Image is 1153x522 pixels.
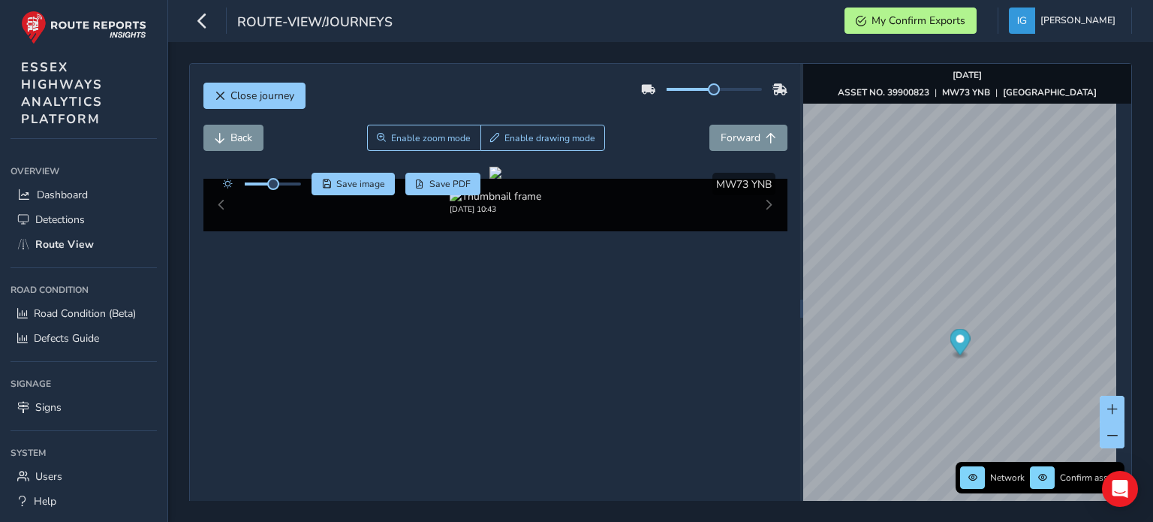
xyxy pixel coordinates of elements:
[480,125,606,151] button: Draw
[336,178,385,190] span: Save image
[11,207,157,232] a: Detections
[203,83,306,109] button: Close journey
[37,188,88,202] span: Dashboard
[450,204,541,215] div: [DATE] 10:43
[872,14,965,28] span: My Confirm Exports
[11,301,157,326] a: Road Condition (Beta)
[504,132,595,144] span: Enable drawing mode
[11,464,157,489] a: Users
[21,59,103,128] span: ESSEX HIGHWAYS ANALYTICS PLATFORM
[450,189,541,204] img: Thumbnail frame
[11,279,157,301] div: Road Condition
[1009,8,1121,34] button: [PERSON_NAME]
[203,125,263,151] button: Back
[11,232,157,257] a: Route View
[35,237,94,252] span: Route View
[34,494,56,508] span: Help
[405,173,481,195] button: PDF
[312,173,395,195] button: Save
[230,89,294,103] span: Close journey
[429,178,471,190] span: Save PDF
[990,472,1025,484] span: Network
[1003,86,1097,98] strong: [GEOGRAPHIC_DATA]
[11,489,157,514] a: Help
[35,469,62,484] span: Users
[21,11,146,44] img: rr logo
[838,86,929,98] strong: ASSET NO. 39900823
[11,442,157,464] div: System
[237,13,393,34] span: route-view/journeys
[11,183,157,207] a: Dashboard
[11,395,157,420] a: Signs
[950,329,971,360] div: Map marker
[721,131,760,145] span: Forward
[844,8,977,34] button: My Confirm Exports
[35,400,62,415] span: Signs
[230,131,252,145] span: Back
[11,160,157,183] div: Overview
[34,331,99,345] span: Defects Guide
[11,326,157,351] a: Defects Guide
[11,373,157,395] div: Signage
[35,213,85,227] span: Detections
[1009,8,1035,34] img: diamond-layout
[709,125,787,151] button: Forward
[942,86,990,98] strong: MW73 YNB
[1060,472,1120,484] span: Confirm assets
[953,69,982,81] strong: [DATE]
[391,132,471,144] span: Enable zoom mode
[838,86,1097,98] div: | |
[367,125,480,151] button: Zoom
[716,177,772,192] span: MW73 YNB
[1040,8,1115,34] span: [PERSON_NAME]
[34,306,136,321] span: Road Condition (Beta)
[1102,471,1138,507] div: Open Intercom Messenger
